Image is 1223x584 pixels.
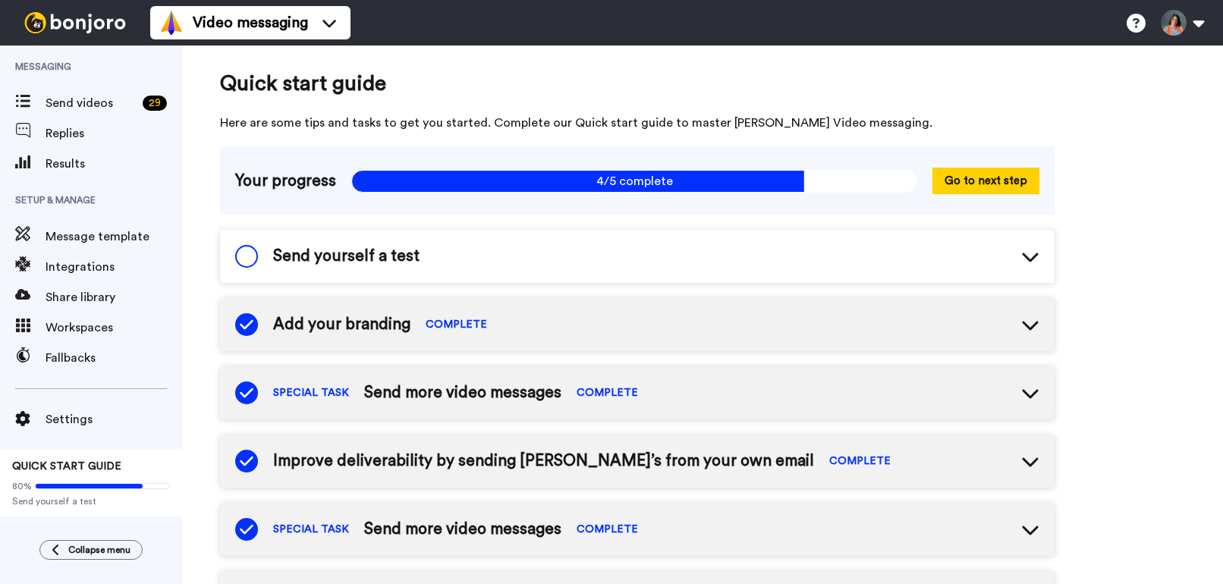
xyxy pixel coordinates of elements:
span: Quick start guide [220,68,1055,99]
span: SPECIAL TASK [273,385,349,400]
span: Add your branding [273,313,410,336]
span: Your progress [235,170,336,193]
span: Collapse menu [68,544,130,556]
span: COMPLETE [577,522,638,537]
span: Integrations [46,258,182,276]
button: Go to next step [932,168,1039,194]
span: Share library [46,288,182,306]
span: Fallbacks [46,349,182,367]
span: Improve deliverability by sending [PERSON_NAME]’s from your own email [273,450,814,473]
span: Settings [46,410,182,429]
span: Video messaging [193,12,308,33]
span: Send yourself a test [273,245,420,268]
span: Send yourself a test [12,495,170,507]
span: COMPLETE [829,454,891,469]
span: COMPLETE [577,385,638,400]
span: 4/5 complete [351,170,917,193]
div: 29 [143,96,167,111]
button: Collapse menu [39,540,143,560]
span: QUICK START GUIDE [12,461,121,472]
span: COMPLETE [426,317,487,332]
span: Replies [46,124,182,143]
span: Workspaces [46,319,182,337]
span: Message template [46,228,182,246]
span: SPECIAL TASK [273,522,349,537]
span: 80% [12,480,32,492]
span: Send more video messages [364,381,561,404]
span: Results [46,155,182,173]
img: bj-logo-header-white.svg [18,12,132,33]
span: Send more video messages [364,518,561,541]
span: Send videos [46,94,137,112]
span: Here are some tips and tasks to get you started. Complete our Quick start guide to master [PERSON... [220,114,1055,132]
img: vm-color.svg [159,11,184,35]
